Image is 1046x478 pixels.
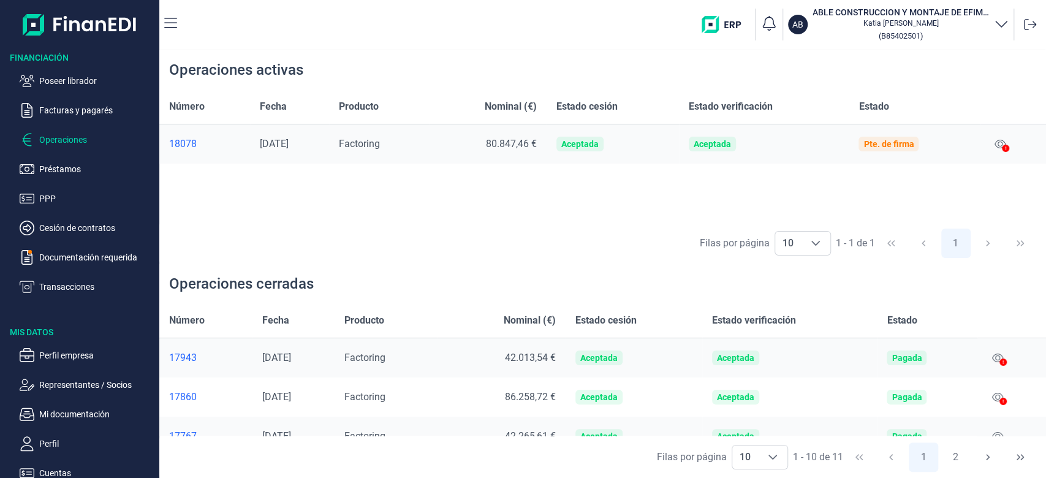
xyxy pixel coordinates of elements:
span: Producto [344,313,384,328]
span: 10 [732,446,758,469]
button: Mi documentación [20,407,154,422]
div: Choose [801,232,830,255]
button: Facturas y pagarés [20,103,154,118]
span: Factoring [344,352,385,363]
span: Fecha [260,99,287,114]
div: Aceptada [694,139,731,149]
span: Estado verificación [689,99,773,114]
p: Katia [PERSON_NAME] [813,18,989,28]
div: Filas por página [657,450,727,465]
a: 17767 [169,430,243,442]
button: Page 2 [941,442,971,472]
button: First Page [844,442,874,472]
h3: ABLE CONSTRUCCION Y MONTAJE DE EFIMEROS SL [813,6,989,18]
div: [DATE] [262,391,325,403]
span: Factoring [344,430,385,442]
button: Next Page [973,229,1002,258]
p: Perfil [39,436,154,451]
span: 86.258,72 € [505,391,556,403]
div: Operaciones cerradas [169,274,314,294]
p: Mi documentación [39,407,154,422]
button: Transacciones [20,279,154,294]
p: Documentación requerida [39,250,154,265]
span: Fecha [262,313,289,328]
span: Estado [887,313,917,328]
div: Choose [758,446,787,469]
span: Factoring [344,391,385,403]
span: 1 - 10 de 11 [793,452,843,462]
div: Aceptada [580,353,618,363]
button: Last Page [1006,442,1035,472]
span: Estado cesión [575,313,637,328]
button: Cesión de contratos [20,221,154,235]
div: Aceptada [580,392,618,402]
a: 17943 [169,352,243,364]
div: Aceptada [717,392,754,402]
button: Page 1 [941,229,971,258]
img: Logo de aplicación [23,10,137,39]
span: Número [169,313,205,328]
span: Nominal (€) [504,313,556,328]
p: PPP [39,191,154,206]
span: 10 [775,232,801,255]
button: Perfil [20,436,154,451]
div: Pagada [892,353,922,363]
button: Previous Page [876,442,906,472]
div: Operaciones activas [169,60,303,80]
div: [DATE] [262,352,325,364]
button: Perfil empresa [20,348,154,363]
span: Número [169,99,205,114]
span: Estado [858,99,889,114]
span: Factoring [339,138,380,150]
p: Facturas y pagarés [39,103,154,118]
div: Filas por página [700,236,770,251]
div: Pagada [892,431,922,441]
p: Operaciones [39,132,154,147]
span: Producto [339,99,379,114]
a: 18078 [169,138,240,150]
button: Next Page [973,442,1002,472]
div: Pte. de firma [863,139,914,149]
button: Previous Page [909,229,938,258]
button: Poseer librador [20,74,154,88]
p: Representantes / Socios [39,377,154,392]
div: Pagada [892,392,922,402]
div: Aceptada [561,139,599,149]
button: ABABLE CONSTRUCCION Y MONTAJE DE EFIMEROS SLKatia [PERSON_NAME](B85402501) [788,6,1009,43]
button: Last Page [1006,229,1035,258]
span: Estado verificación [712,313,796,328]
div: Aceptada [717,353,754,363]
span: 80.847,46 € [486,138,537,150]
span: 1 - 1 de 1 [836,238,875,248]
span: Nominal (€) [485,99,537,114]
span: 42.265,61 € [505,430,556,442]
a: 17860 [169,391,243,403]
small: Copiar cif [879,31,923,40]
p: Préstamos [39,162,154,176]
p: Transacciones [39,279,154,294]
div: Aceptada [580,431,618,441]
p: AB [792,18,803,31]
button: Page 1 [909,442,938,472]
button: Documentación requerida [20,250,154,265]
button: PPP [20,191,154,206]
button: First Page [876,229,906,258]
button: Representantes / Socios [20,377,154,392]
p: Perfil empresa [39,348,154,363]
div: [DATE] [262,430,325,442]
div: [DATE] [260,138,320,150]
img: erp [702,16,750,33]
span: Estado cesión [556,99,618,114]
p: Cesión de contratos [39,221,154,235]
div: Aceptada [717,431,754,441]
button: Operaciones [20,132,154,147]
button: Préstamos [20,162,154,176]
span: 42.013,54 € [505,352,556,363]
p: Poseer librador [39,74,154,88]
